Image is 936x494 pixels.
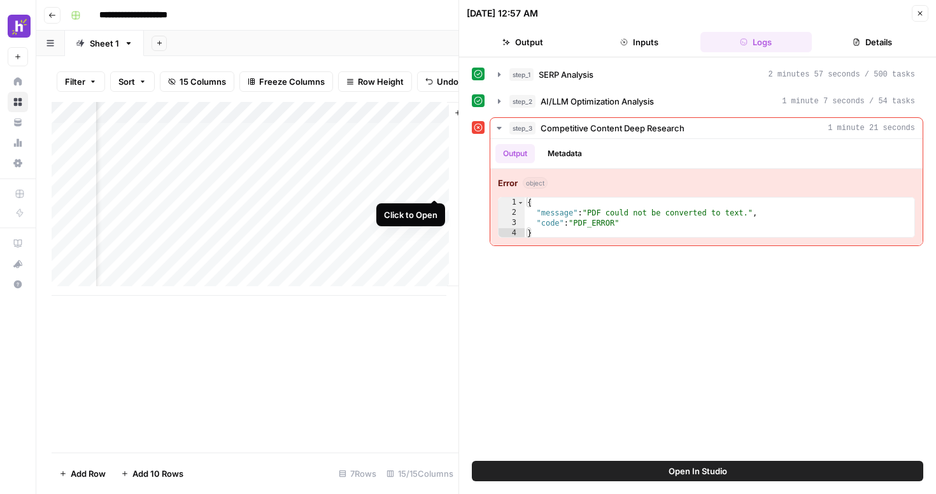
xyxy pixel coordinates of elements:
span: Toggle code folding, rows 1 through 4 [517,198,524,208]
button: Logs [700,32,812,52]
button: Add 10 Rows [113,463,191,484]
span: Undo [437,75,458,88]
div: [DATE] 12:57 AM [467,7,538,20]
button: Open In Studio [472,461,923,481]
div: 4 [499,228,525,238]
button: Workspace: Homebase [8,10,28,42]
div: Click to Open [384,208,437,221]
button: 2 minutes 57 seconds / 500 tasks [490,64,923,85]
a: Sheet 1 [65,31,144,56]
div: What's new? [8,254,27,273]
a: Browse [8,92,28,112]
span: step_3 [509,122,535,134]
span: step_1 [509,68,534,81]
a: Your Data [8,112,28,133]
button: Filter [57,71,105,92]
span: Add 10 Rows [132,467,183,480]
button: Details [817,32,928,52]
span: Open In Studio [669,465,727,477]
span: 1 minute 21 seconds [828,122,915,134]
button: Sort [110,71,155,92]
span: object [523,177,548,189]
div: Sheet 1 [90,37,119,50]
div: 1 [499,198,525,208]
span: 1 minute 7 seconds / 54 tasks [782,96,915,107]
a: Settings [8,153,28,173]
strong: Error [498,177,518,189]
button: Output [495,144,535,163]
div: 7 Rows [334,463,381,484]
span: Row Height [358,75,404,88]
span: 15 Columns [180,75,226,88]
button: Metadata [540,144,590,163]
button: Row Height [338,71,412,92]
div: 2 [499,208,525,218]
span: Freeze Columns [259,75,325,88]
button: 1 minute 7 seconds / 54 tasks [490,91,923,112]
span: step_2 [509,95,535,108]
span: AI/LLM Optimization Analysis [541,95,654,108]
span: Filter [65,75,85,88]
button: 1 minute 21 seconds [490,118,923,138]
span: SERP Analysis [539,68,593,81]
a: AirOps Academy [8,233,28,254]
div: 1 minute 21 seconds [490,139,923,245]
img: Homebase Logo [8,15,31,38]
button: Add Row [52,463,113,484]
span: Add Row [71,467,106,480]
div: 3 [499,218,525,228]
a: Home [8,71,28,92]
span: 2 minutes 57 seconds / 500 tasks [769,69,915,80]
button: Undo [417,71,467,92]
div: 15/15 Columns [381,463,458,484]
span: Sort [118,75,135,88]
button: Inputs [583,32,695,52]
span: Competitive Content Deep Research [541,122,684,134]
button: Output [467,32,578,52]
button: Freeze Columns [239,71,333,92]
a: Usage [8,133,28,153]
button: What's new? [8,254,28,274]
button: Help + Support [8,274,28,294]
button: 15 Columns [160,71,234,92]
